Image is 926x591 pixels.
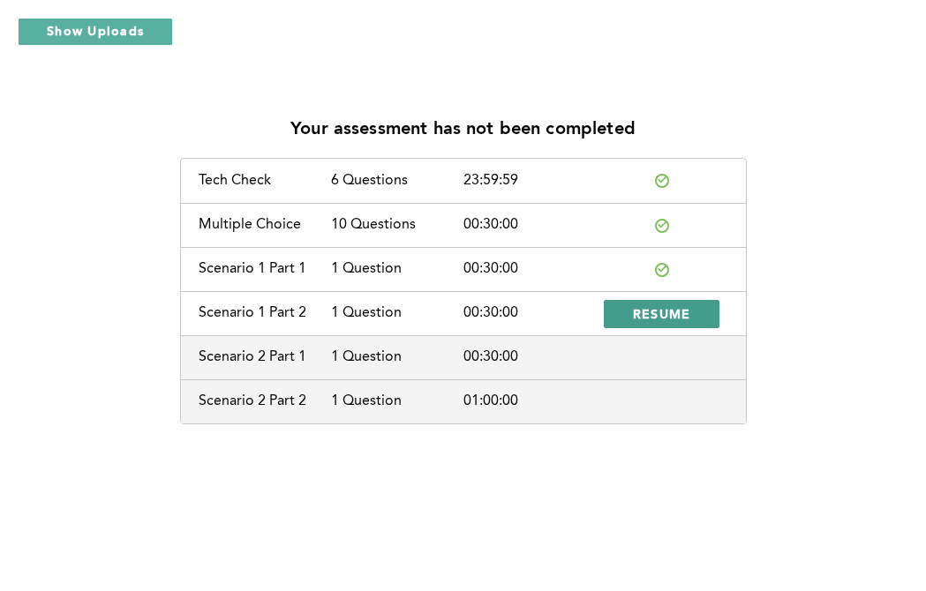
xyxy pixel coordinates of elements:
div: 10 Questions [331,217,463,233]
div: Scenario 1 Part 1 [199,261,331,277]
div: Scenario 1 Part 2 [199,305,331,321]
button: RESUME [604,300,720,328]
div: 01:00:00 [463,393,596,409]
div: Tech Check [199,173,331,189]
div: 1 Question [331,393,463,409]
div: 23:59:59 [463,173,596,189]
div: 1 Question [331,305,463,321]
div: 6 Questions [331,173,463,189]
div: Scenario 2 Part 1 [199,349,331,365]
div: 1 Question [331,261,463,277]
div: 00:30:00 [463,217,596,233]
div: 00:30:00 [463,349,596,365]
button: Show Uploads [18,18,173,46]
p: Your assessment has not been completed [290,120,636,140]
div: 00:30:00 [463,305,596,321]
div: Scenario 2 Part 2 [199,393,331,409]
div: 00:30:00 [463,261,596,277]
div: Multiple Choice [199,217,331,233]
div: 1 Question [331,349,463,365]
span: RESUME [633,305,691,322]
